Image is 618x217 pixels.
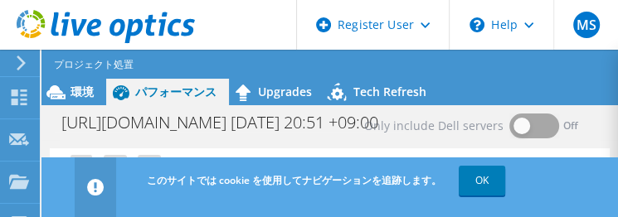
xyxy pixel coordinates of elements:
h1: [URL][DOMAIN_NAME] [DATE] 20:51 +09:00 [54,113,404,132]
span: MS [573,12,600,38]
span: プロジェクト処置 [54,55,134,74]
span: パフォーマンス [135,84,217,99]
span: このサイトでは cookie を使用してナビゲーションを追跡します。 [147,173,441,187]
a: OK [459,166,505,195]
span: 環境 [71,84,94,99]
span: Upgrades [258,84,312,99]
span: Tech Refresh [353,84,426,99]
svg: \n [470,17,484,32]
